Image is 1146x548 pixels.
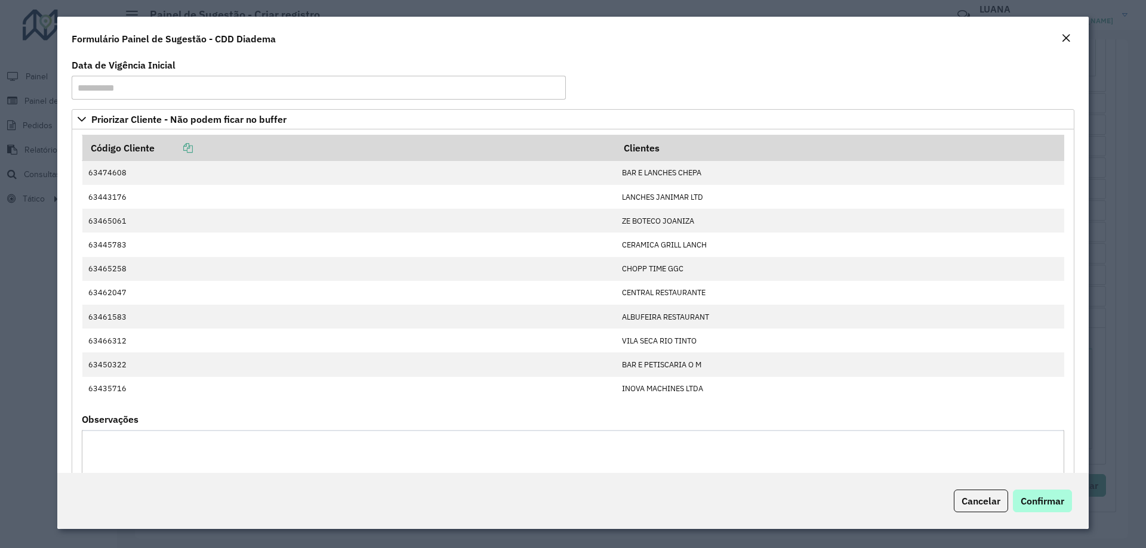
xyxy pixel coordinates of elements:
[82,161,616,185] td: 63474608
[1061,33,1071,43] em: Fechar
[82,185,616,209] td: 63443176
[616,257,1064,281] td: CHOPP TIME GGC
[616,233,1064,256] td: CERAMICA GRILL LANCH
[1058,31,1074,47] button: Close
[82,352,616,376] td: 63450322
[616,135,1064,161] th: Clientes
[616,161,1064,185] td: BAR E LANCHES CHEPA
[82,412,138,426] label: Observações
[82,281,616,305] td: 63462047
[1021,495,1064,507] span: Confirmar
[616,281,1064,305] td: CENTRAL RESTAURANTE
[72,58,175,72] label: Data de Vigência Inicial
[962,495,1000,507] span: Cancelar
[91,114,286,124] span: Priorizar Cliente - Não podem ficar no buffer
[616,377,1064,401] td: INOVA MACHINES LTDA
[1013,490,1072,512] button: Confirmar
[72,32,276,46] h4: Formulário Painel de Sugestão - CDD Diadema
[616,305,1064,329] td: ALBUFEIRA RESTAURANT
[82,377,616,401] td: 63435716
[616,185,1064,209] td: LANCHES JANIMAR LTD
[82,257,616,281] td: 63465258
[82,329,616,352] td: 63466312
[82,305,616,329] td: 63461583
[82,135,616,161] th: Código Cliente
[616,209,1064,233] td: ZE BOTECO JOANIZA
[616,329,1064,352] td: VILA SECA RIO TINTO
[82,209,616,233] td: 63465061
[954,490,1008,512] button: Cancelar
[616,352,1064,376] td: BAR E PETISCARIA O M
[82,233,616,256] td: 63445783
[72,109,1074,129] a: Priorizar Cliente - Não podem ficar no buffer
[155,142,193,154] a: Copiar
[72,129,1074,546] div: Priorizar Cliente - Não podem ficar no buffer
